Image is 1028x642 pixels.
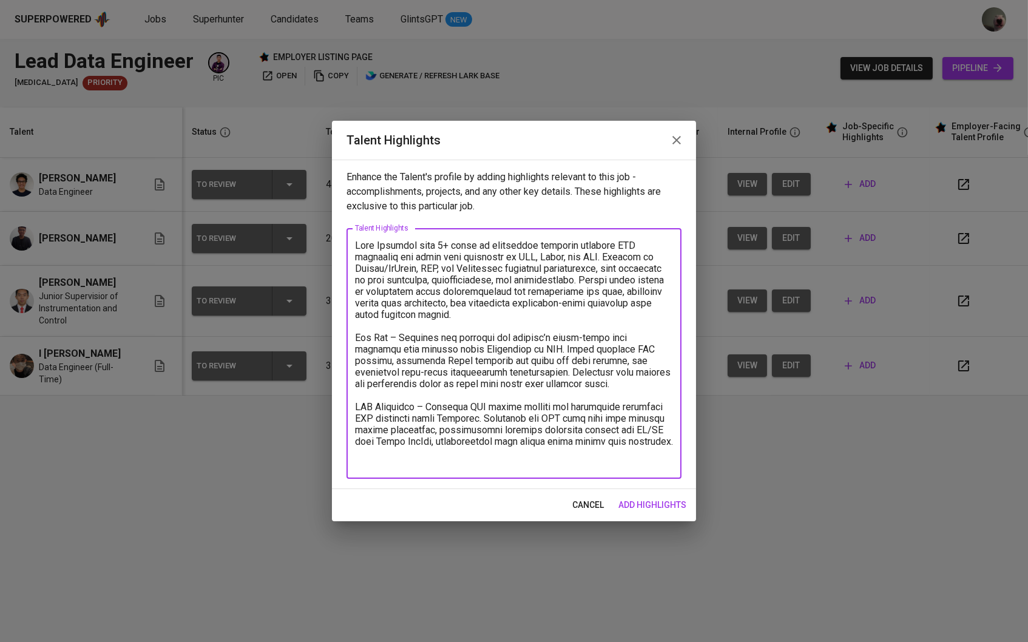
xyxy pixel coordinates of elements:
[567,494,609,516] button: cancel
[347,170,681,214] p: Enhance the Talent's profile by adding highlights relevant to this job - accomplishments, project...
[355,240,673,468] textarea: Lore Ipsumdol sita 5+ conse ad elitseddoe temporin utlabore ETD magnaaliq eni admin veni quisnost...
[572,498,604,513] span: cancel
[347,130,681,150] h2: Talent Highlights
[614,494,691,516] button: add highlights
[618,498,686,513] span: add highlights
